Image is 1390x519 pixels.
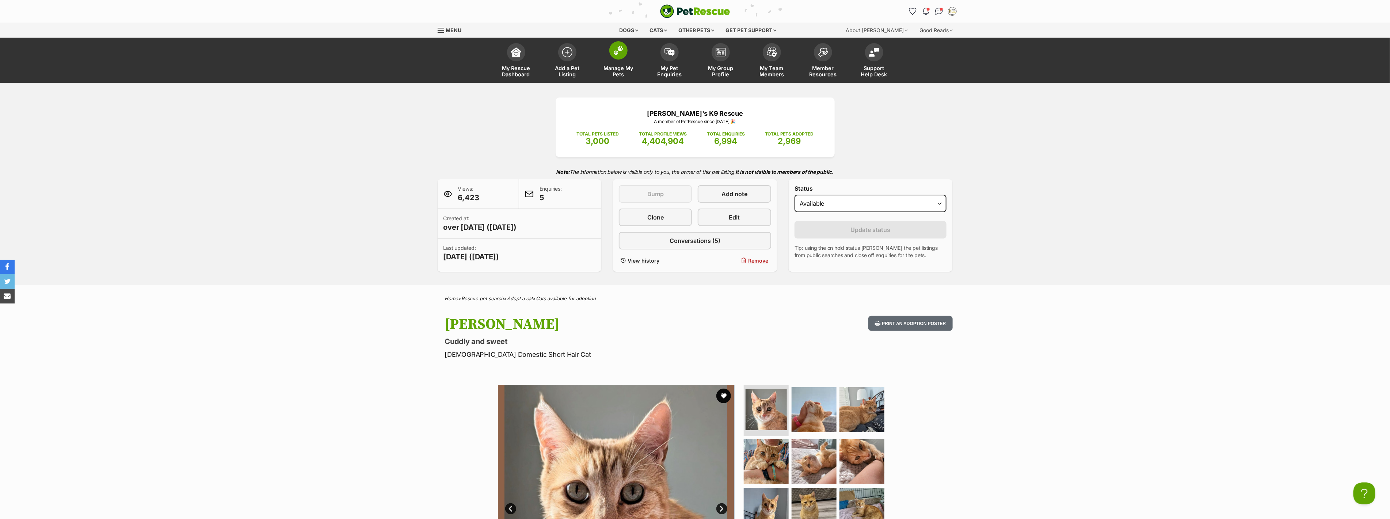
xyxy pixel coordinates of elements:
[744,439,789,484] img: Photo of Ricky
[797,39,849,83] a: Member Resources
[653,65,686,77] span: My Pet Enquiries
[511,47,521,57] img: dashboard-icon-eb2f2d2d3e046f16d808141f083e7271f6b2e854fb5c12c21221c1fb7104beca.svg
[755,65,788,77] span: My Team Members
[438,164,953,179] p: The information below is visible only to you, the owner of this pet listing.
[746,39,797,83] a: My Team Members
[767,47,777,57] img: team-members-icon-5396bd8760b3fe7c0b43da4ab00e1e3bb1a5d9ba89233759b79545d2d3fc5d0d.svg
[818,47,828,57] img: member-resources-icon-8e73f808a243e03378d46382f2149f9095a855e16c252ad45f914b54edf8863c.svg
[670,236,720,245] span: Conversations (5)
[841,23,913,38] div: About [PERSON_NAME]
[729,213,740,222] span: Edit
[500,65,533,77] span: My Rescue Dashboard
[438,23,467,36] a: Menu
[792,439,837,484] img: Photo of Ricky
[507,295,533,301] a: Adopt a cat
[644,23,672,38] div: Cats
[462,295,504,301] a: Rescue pet search
[695,39,746,83] a: My Group Profile
[619,255,692,266] a: View history
[698,255,771,266] button: Remove
[619,185,692,203] button: Bump
[602,65,635,77] span: Manage My Pets
[644,39,695,83] a: My Pet Enquiries
[907,5,958,17] ul: Account quick links
[505,503,516,514] a: Prev
[949,8,956,15] img: Merna Karam profile pic
[858,65,891,77] span: Support Help Desk
[933,5,945,17] a: Conversations
[536,295,596,301] a: Cats available for adoption
[446,27,462,33] span: Menu
[947,5,958,17] button: My account
[869,48,879,57] img: help-desk-icon-fdf02630f3aa405de69fd3d07c3f3aa587a6932b1a1747fa1d2bba05be0121f9.svg
[707,131,744,137] p: TOTAL ENQUIRIES
[639,131,687,137] p: TOTAL PROFILE VIEWS
[576,131,619,137] p: TOTAL PETS LISTED
[839,439,884,484] img: Photo of Ricky
[907,5,919,17] a: Favourites
[628,257,659,264] span: View history
[923,8,929,15] img: notifications-46538b983faf8c2785f20acdc204bb7945ddae34d4c08c2a6579f10ce5e182be.svg
[443,252,499,262] span: [DATE] ([DATE])
[458,185,479,203] p: Views:
[443,215,517,232] p: Created at:
[647,213,664,222] span: Clone
[593,39,644,83] a: Manage My Pets
[562,47,572,57] img: add-pet-listing-icon-0afa8454b4691262ce3f59096e99ab1cd57d4a30225e0717b998d2c9b9846f56.svg
[736,169,834,175] strong: It is not visible to members of the public.
[614,23,643,38] div: Dogs
[698,185,771,203] a: Add note
[868,316,952,331] button: Print an adoption poster
[619,209,692,226] a: Clone
[792,387,837,432] img: Photo of Ricky
[443,244,499,262] p: Last updated:
[795,185,947,192] label: Status
[720,23,781,38] div: Get pet support
[807,65,839,77] span: Member Resources
[567,118,824,125] p: A member of PetRescue since [DATE] 🎉
[586,136,610,146] span: 3,000
[491,39,542,83] a: My Rescue Dashboard
[920,5,932,17] button: Notifications
[746,389,787,430] img: Photo of Ricky
[567,108,824,118] p: [PERSON_NAME]'s K9 Rescue
[660,4,730,18] a: PetRescue
[778,136,801,146] span: 2,969
[642,136,684,146] span: 4,404,904
[1353,482,1375,504] iframe: Help Scout Beacon - Open
[647,190,664,198] span: Bump
[716,503,727,514] a: Next
[556,169,570,175] strong: Note:
[849,39,900,83] a: Support Help Desk
[445,350,754,359] p: [DEMOGRAPHIC_DATA] Domestic Short Hair Cat
[551,65,584,77] span: Add a Pet Listing
[443,222,517,232] span: over [DATE] ([DATE])
[721,190,747,198] span: Add note
[445,336,754,347] p: Cuddly and sweet
[795,221,947,238] button: Update status
[673,23,719,38] div: Other pets
[664,48,675,56] img: pet-enquiries-icon-7e3ad2cf08bfb03b45e93fb7055b45f3efa6380592205ae92323e6603595dc1f.svg
[445,295,458,301] a: Home
[698,209,771,226] a: Edit
[427,296,964,301] div: > > >
[935,8,943,15] img: chat-41dd97257d64d25036548639549fe6c8038ab92f7586957e7f3b1b290dea8141.svg
[716,389,731,403] button: favourite
[851,225,891,234] span: Update status
[458,192,479,203] span: 6,423
[716,48,726,57] img: group-profile-icon-3fa3cf56718a62981997c0bc7e787c4b2cf8bcc04b72c1350f741eb67cf2f40e.svg
[765,131,814,137] p: TOTAL PETS ADOPTED
[660,4,730,18] img: logo-cat-932fe2b9b8326f06289b0f2fb663e598f794de774fb13d1741a6617ecf9a85b4.svg
[704,65,737,77] span: My Group Profile
[795,244,947,259] p: Tip: using the on hold status [PERSON_NAME] the pet listings from public searches and close off e...
[445,316,754,333] h1: [PERSON_NAME]
[613,46,624,55] img: manage-my-pets-icon-02211641906a0b7f246fdf0571729dbe1e7629f14944591b6c1af311fb30b64b.svg
[915,23,958,38] div: Good Reads
[748,257,768,264] span: Remove
[619,232,771,249] a: Conversations (5)
[540,185,562,203] p: Enquiries:
[839,387,884,432] img: Photo of Ricky
[540,192,562,203] span: 5
[542,39,593,83] a: Add a Pet Listing
[715,136,738,146] span: 6,994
